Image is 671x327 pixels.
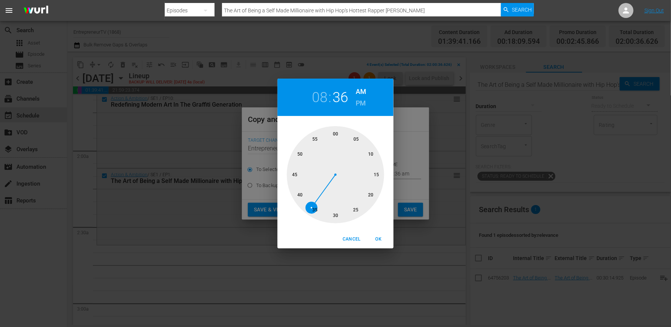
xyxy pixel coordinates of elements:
button: AM [356,86,366,98]
button: OK [367,233,391,245]
span: Search [512,3,532,16]
button: 36 [333,89,348,106]
span: Cancel [343,235,361,243]
h2: : [328,89,331,106]
span: menu [4,6,13,15]
a: Sign Out [644,7,664,13]
button: PM [356,97,366,109]
button: 08 [312,89,328,106]
button: Cancel [340,233,364,245]
img: ans4CAIJ8jUAAAAAAAAAAAAAAAAAAAAAAAAgQb4GAAAAAAAAAAAAAAAAAAAAAAAAJMjXAAAAAAAAAAAAAAAAAAAAAAAAgAT5G... [18,2,54,19]
span: OK [370,235,388,243]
